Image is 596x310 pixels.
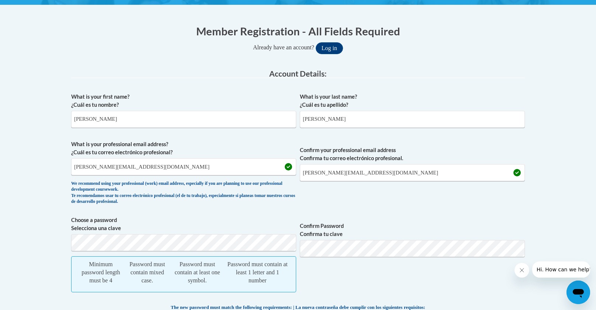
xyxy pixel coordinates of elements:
label: Confirm your professional email address Confirma tu correo electrónico profesional. [300,146,525,162]
span: Account Details: [269,69,327,78]
label: Choose a password Selecciona una clave [71,216,296,232]
input: Metadata input [71,158,296,175]
iframe: Close message [514,263,529,278]
div: Minimum password length must be 4 [79,260,123,285]
label: Confirm Password Confirma tu clave [300,222,525,238]
label: What is your professional email address? ¿Cuál es tu correo electrónico profesional? [71,140,296,156]
iframe: Button to launch messaging window [566,281,590,304]
input: Required [300,164,525,181]
div: Password must contain mixed case. [127,260,168,285]
div: We recommend using your professional (work) email address, especially if you are planning to use ... [71,181,296,205]
div: Password must contain at least 1 letter and 1 number [226,260,288,285]
button: Log in [316,42,343,54]
label: What is your last name? ¿Cuál es tu apellido? [300,93,525,109]
div: Password must contain at least one symbol. [172,260,223,285]
iframe: Message from company [532,261,590,278]
h1: Member Registration - All Fields Required [71,24,525,39]
input: Metadata input [71,111,296,128]
span: Hi. How can we help? [4,5,60,11]
span: Already have an account? [253,44,314,50]
input: Metadata input [300,111,525,128]
label: What is your first name? ¿Cuál es tu nombre? [71,93,296,109]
